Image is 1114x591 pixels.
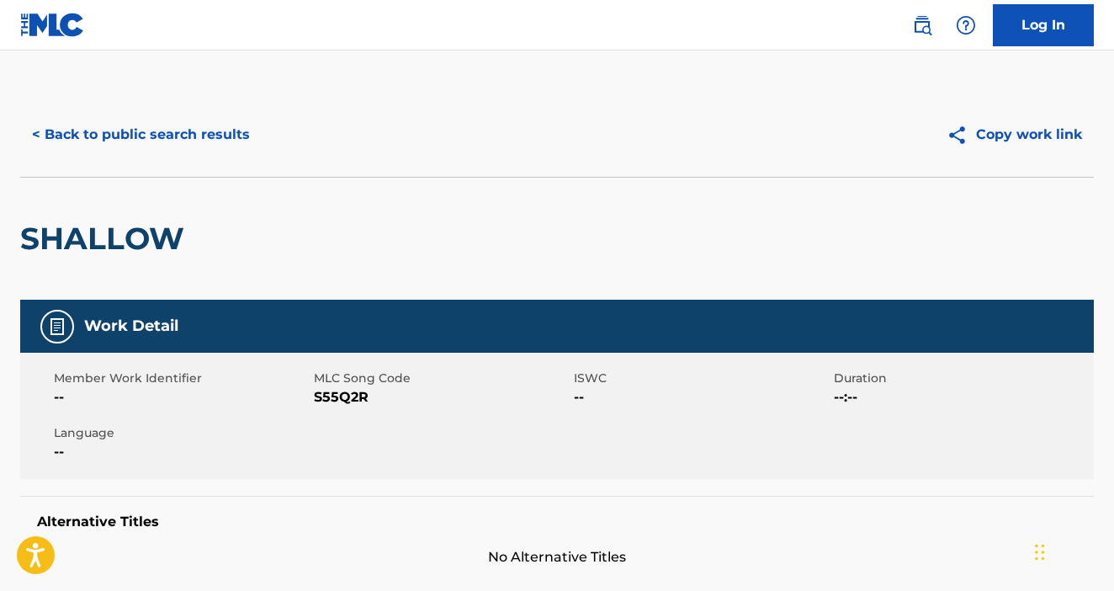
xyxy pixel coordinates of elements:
span: --:-- [834,387,1090,407]
h2: SHALLOW [20,220,193,258]
h5: Work Detail [84,317,178,336]
button: Copy work link [935,114,1094,156]
span: ISWC [574,370,830,387]
span: -- [574,387,830,407]
img: help [956,15,976,35]
div: Help [949,8,983,42]
img: Work Detail [47,317,67,337]
div: Drag [1035,527,1045,578]
span: -- [54,442,310,462]
a: Public Search [905,8,939,42]
iframe: Chat Widget [1030,510,1114,591]
span: Duration [834,370,1090,387]
a: Log In [993,4,1094,46]
h5: Alternative Titles [37,514,1077,530]
span: S55Q2R [314,387,570,407]
span: Language [54,424,310,442]
button: < Back to public search results [20,114,262,156]
img: MLC Logo [20,13,85,37]
span: No Alternative Titles [20,547,1094,567]
span: Member Work Identifier [54,370,310,387]
span: -- [54,387,310,407]
span: MLC Song Code [314,370,570,387]
img: search [912,15,932,35]
img: Copy work link [947,125,976,146]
